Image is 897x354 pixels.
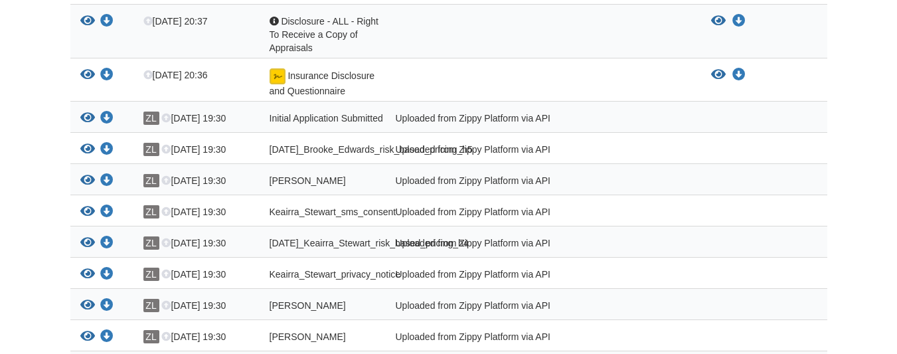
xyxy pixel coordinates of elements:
[161,207,226,217] span: [DATE] 19:30
[161,113,226,124] span: [DATE] 19:30
[161,144,226,155] span: [DATE] 19:30
[143,330,159,343] span: ZL
[270,70,375,96] span: Insurance Disclosure and Questionnaire
[161,269,226,280] span: [DATE] 19:30
[711,15,726,28] button: View Disclosure - ALL - Right To Receive a Copy of Appraisals
[100,301,114,311] a: Download Brooke_Edwards_terms_of_use
[161,331,226,342] span: [DATE] 19:30
[143,143,159,156] span: ZL
[732,16,746,27] a: Download Disclosure - ALL - Right To Receive a Copy of Appraisals
[100,270,114,280] a: Download Keairra_Stewart_privacy_notice
[386,205,701,222] div: Uploaded from Zippy Platform via API
[143,205,159,219] span: ZL
[80,15,95,29] button: View Disclosure - ALL - Right To Receive a Copy of Appraisals
[80,236,95,250] button: View 09-13-2025_Keairra_Stewart_risk_based_pricing_h4
[80,299,95,313] button: View Brooke_Edwards_terms_of_use
[143,174,159,187] span: ZL
[100,114,114,124] a: Download Initial Application Submitted
[80,330,95,344] button: View Brooke_Edwards_sms_consent
[80,68,95,82] button: View Insurance Disclosure and Questionnaire
[270,300,346,311] span: [PERSON_NAME]
[161,238,226,248] span: [DATE] 19:30
[143,112,159,125] span: ZL
[270,207,396,217] span: Keairra_Stewart_sms_consent
[143,299,159,312] span: ZL
[80,143,95,157] button: View 09-13-2025_Brooke_Edwards_risk_based_pricing_h5
[270,175,346,186] span: [PERSON_NAME]
[732,70,746,80] a: Download Insurance Disclosure and Questionnaire
[100,176,114,187] a: Download Brooke_Edwards_privacy_notice
[143,70,208,80] span: [DATE] 20:36
[386,143,701,160] div: Uploaded from Zippy Platform via API
[270,269,401,280] span: Keairra_Stewart_privacy_notice
[80,112,95,126] button: View Initial Application Submitted
[386,330,701,347] div: Uploaded from Zippy Platform via API
[161,300,226,311] span: [DATE] 19:30
[143,268,159,281] span: ZL
[100,145,114,155] a: Download 09-13-2025_Brooke_Edwards_risk_based_pricing_h5
[711,68,726,82] button: View Insurance Disclosure and Questionnaire
[386,236,701,254] div: Uploaded from Zippy Platform via API
[386,112,701,129] div: Uploaded from Zippy Platform via API
[270,16,378,53] span: Disclosure - ALL - Right To Receive a Copy of Appraisals
[386,299,701,316] div: Uploaded from Zippy Platform via API
[270,68,285,84] img: Document fully signed
[270,238,469,248] span: [DATE]_Keairra_Stewart_risk_based_pricing_h4
[270,113,383,124] span: Initial Application Submitted
[143,236,159,250] span: ZL
[386,174,701,191] div: Uploaded from Zippy Platform via API
[80,205,95,219] button: View Keairra_Stewart_sms_consent
[270,331,346,342] span: [PERSON_NAME]
[386,268,701,285] div: Uploaded from Zippy Platform via API
[80,268,95,282] button: View Keairra_Stewart_privacy_notice
[100,332,114,343] a: Download Brooke_Edwards_sms_consent
[100,17,114,27] a: Download Disclosure - ALL - Right To Receive a Copy of Appraisals
[161,175,226,186] span: [DATE] 19:30
[100,70,114,81] a: Download Insurance Disclosure and Questionnaire
[143,16,208,27] span: [DATE] 20:37
[80,174,95,188] button: View Brooke_Edwards_privacy_notice
[100,238,114,249] a: Download 09-13-2025_Keairra_Stewart_risk_based_pricing_h4
[270,144,473,155] span: [DATE]_Brooke_Edwards_risk_based_pricing_h5
[100,207,114,218] a: Download Keairra_Stewart_sms_consent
